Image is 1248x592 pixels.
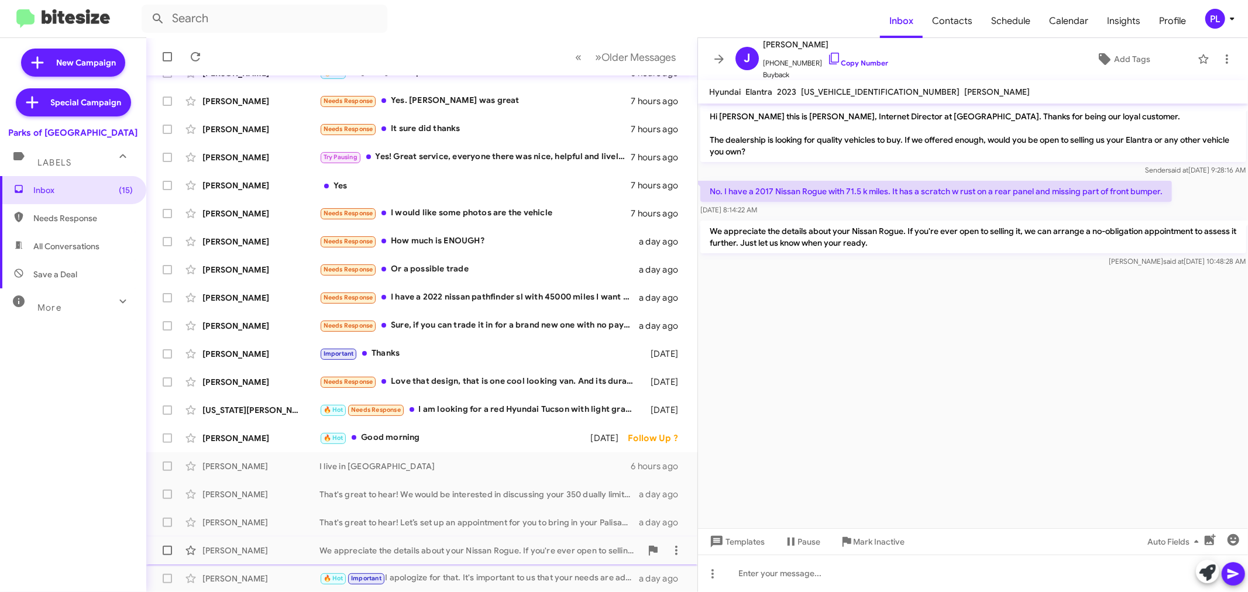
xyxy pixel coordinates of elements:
[319,150,631,164] div: Yes! Great service, everyone there was nice, helpful and lively. I'll be back [DATE] to check out...
[700,221,1246,253] p: We appreciate the details about your Nissan Rogue. If you're ever open to selling it, we can arra...
[202,404,319,416] div: [US_STATE][PERSON_NAME]
[631,460,687,472] div: 6 hours ago
[1109,257,1246,266] span: [PERSON_NAME] [DATE] 10:48:28 AM
[923,4,982,38] span: Contacts
[639,517,688,528] div: a day ago
[319,488,639,500] div: That's great to hear! We would be interested in discussing your 350 dually limited for purchase. ...
[202,152,319,163] div: [PERSON_NAME]
[33,212,133,224] span: Needs Response
[351,574,381,582] span: Important
[324,378,373,386] span: Needs Response
[746,87,773,97] span: Elantra
[698,531,775,552] button: Templates
[202,348,319,360] div: [PERSON_NAME]
[319,545,641,556] div: We appreciate the details about your Nissan Rogue. If you're ever open to selling it, we can arra...
[1138,531,1213,552] button: Auto Fields
[324,574,343,582] span: 🔥 Hot
[631,180,687,191] div: 7 hours ago
[202,236,319,247] div: [PERSON_NAME]
[324,266,373,273] span: Needs Response
[202,488,319,500] div: [PERSON_NAME]
[639,292,688,304] div: a day ago
[639,320,688,332] div: a day ago
[319,375,642,388] div: Love that design, that is one cool looking van. And its durability, longevity , and Ford always d...
[202,517,319,528] div: [PERSON_NAME]
[319,431,588,445] div: Good morning
[639,264,688,276] div: a day ago
[319,180,631,191] div: Yes
[631,95,687,107] div: 7 hours ago
[202,460,319,472] div: [PERSON_NAME]
[202,320,319,332] div: [PERSON_NAME]
[1098,4,1150,38] a: Insights
[1145,166,1246,174] span: Sender [DATE] 9:28:16 AM
[324,209,373,217] span: Needs Response
[33,184,133,196] span: Inbox
[631,123,687,135] div: 7 hours ago
[319,572,639,585] div: I apologize for that. It's important to us that your needs are addressed.
[965,87,1030,97] span: [PERSON_NAME]
[1195,9,1235,29] button: PL
[202,264,319,276] div: [PERSON_NAME]
[775,531,830,552] button: Pause
[51,97,122,108] span: Special Campaign
[324,97,373,105] span: Needs Response
[202,545,319,556] div: [PERSON_NAME]
[324,434,343,442] span: 🔥 Hot
[202,573,319,584] div: [PERSON_NAME]
[21,49,125,77] a: New Campaign
[202,432,319,444] div: [PERSON_NAME]
[764,37,889,51] span: [PERSON_NAME]
[319,403,642,417] div: I am looking for a red Hyundai Tucson with light gray interior [DATE]-[DATE] low miles with moon ...
[319,263,639,276] div: Or a possible trade
[319,206,631,220] div: I would like some photos are the vehicle
[319,517,639,528] div: That's great to hear! Let’s set up an appointment for you to bring in your Palisade so we can ass...
[764,69,889,81] span: Buyback
[710,87,741,97] span: Hyundai
[202,123,319,135] div: [PERSON_NAME]
[764,51,889,69] span: [PHONE_NUMBER]
[56,57,116,68] span: New Campaign
[700,205,757,214] span: [DATE] 8:14:22 AM
[202,95,319,107] div: [PERSON_NAME]
[880,4,923,38] a: Inbox
[982,4,1040,38] a: Schedule
[202,180,319,191] div: [PERSON_NAME]
[1053,49,1192,70] button: Add Tags
[589,45,683,69] button: Next
[798,531,821,552] span: Pause
[631,208,687,219] div: 7 hours ago
[802,87,960,97] span: [US_VEHICLE_IDENTIFICATION_NUMBER]
[202,208,319,219] div: [PERSON_NAME]
[202,376,319,388] div: [PERSON_NAME]
[324,406,343,414] span: 🔥 Hot
[1150,4,1195,38] span: Profile
[33,240,99,252] span: All Conversations
[602,51,676,64] span: Older Messages
[569,45,589,69] button: Previous
[744,49,750,68] span: J
[319,319,639,332] div: Sure, if you can trade it in for a brand new one with no payments.
[1168,166,1188,174] span: said at
[854,531,905,552] span: Mark Inactive
[1114,49,1150,70] span: Add Tags
[778,87,797,97] span: 2023
[700,181,1172,202] p: No. I have a 2017 Nissan Rogue with 71.5 k miles. It has a scratch w rust on a rear panel and mis...
[1147,531,1204,552] span: Auto Fields
[1040,4,1098,38] a: Calendar
[830,531,914,552] button: Mark Inactive
[119,184,133,196] span: (15)
[639,573,688,584] div: a day ago
[628,432,687,444] div: Follow Up ?
[576,50,582,64] span: «
[37,302,61,313] span: More
[1163,257,1184,266] span: said at
[9,127,138,139] div: Parks of [GEOGRAPHIC_DATA]
[642,348,688,360] div: [DATE]
[642,376,688,388] div: [DATE]
[324,153,357,161] span: Try Pausing
[16,88,131,116] a: Special Campaign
